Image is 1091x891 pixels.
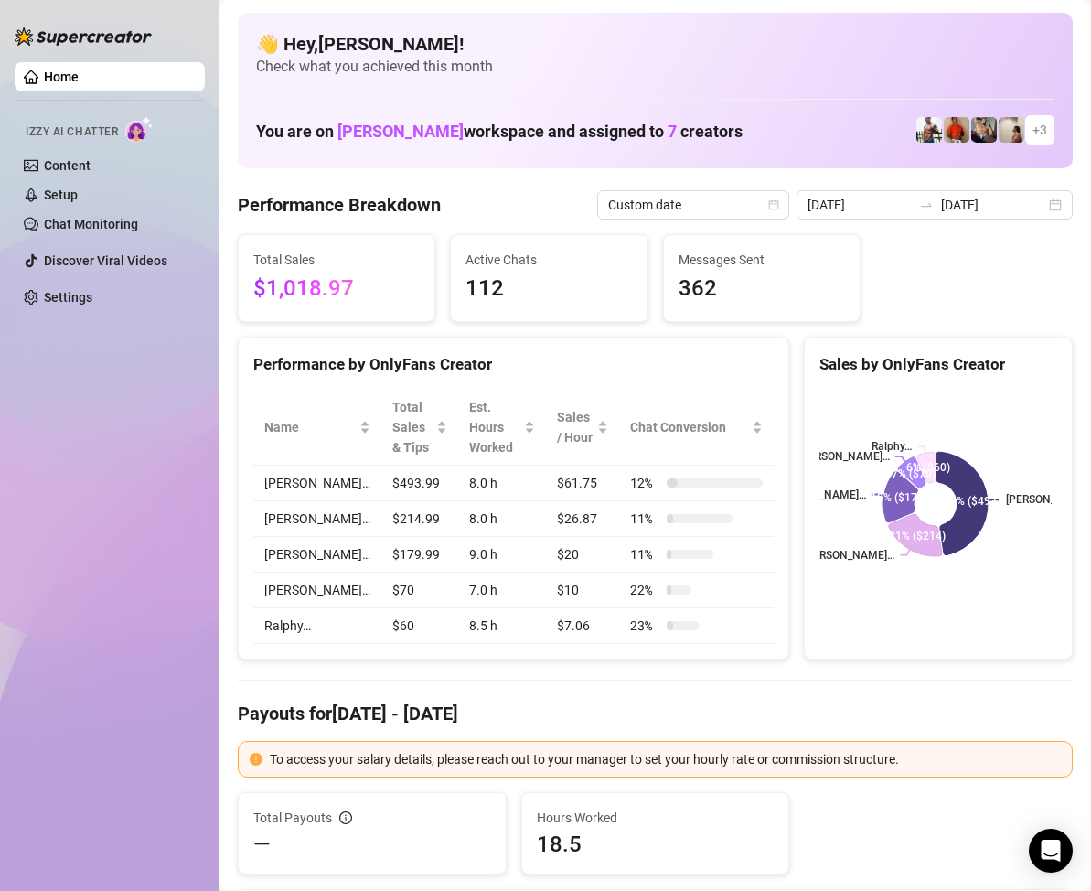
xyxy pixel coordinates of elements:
[381,466,458,501] td: $493.99
[256,31,1054,57] h4: 👋 Hey, [PERSON_NAME] !
[775,488,866,501] text: [PERSON_NAME]…
[44,253,167,268] a: Discover Viral Videos
[44,188,78,202] a: Setup
[630,509,659,529] span: 11 %
[546,537,620,573] td: $20
[546,573,620,608] td: $10
[253,573,381,608] td: [PERSON_NAME]…
[804,549,895,562] text: [PERSON_NAME]…
[250,753,262,766] span: exclamation-circle
[44,217,138,231] a: Chat Monitoring
[679,250,845,270] span: Messages Sent
[125,116,154,143] img: AI Chatter
[238,192,441,218] h4: Performance Breakdown
[381,573,458,608] td: $70
[253,390,381,466] th: Name
[381,390,458,466] th: Total Sales & Tips
[253,537,381,573] td: [PERSON_NAME]…
[381,608,458,644] td: $60
[337,122,464,141] span: [PERSON_NAME]
[465,272,632,306] span: 112
[381,501,458,537] td: $214.99
[537,808,775,828] span: Hours Worked
[381,537,458,573] td: $179.99
[44,70,79,84] a: Home
[253,830,271,859] span: —
[944,117,969,143] img: Justin
[546,390,620,466] th: Sales / Hour
[253,501,381,537] td: [PERSON_NAME]…
[458,573,545,608] td: 7.0 h
[339,811,352,824] span: info-circle
[253,272,420,306] span: $1,018.97
[808,195,912,215] input: Start date
[999,117,1024,143] img: Ralphy
[44,158,91,173] a: Content
[469,397,519,457] div: Est. Hours Worked
[668,122,677,141] span: 7
[819,352,1057,377] div: Sales by OnlyFans Creator
[253,250,420,270] span: Total Sales
[256,57,1054,77] span: Check what you achieved this month
[15,27,152,46] img: logo-BBDzfeDw.svg
[392,397,433,457] span: Total Sales & Tips
[546,466,620,501] td: $61.75
[608,191,778,219] span: Custom date
[916,117,942,143] img: JUSTIN
[619,390,774,466] th: Chat Conversion
[1032,120,1047,140] span: + 3
[768,199,779,210] span: calendar
[630,417,748,437] span: Chat Conversion
[919,198,934,212] span: swap-right
[458,501,545,537] td: 8.0 h
[253,808,332,828] span: Total Payouts
[253,466,381,501] td: [PERSON_NAME]…
[872,440,913,453] text: Ralphy…
[26,123,118,141] span: Izzy AI Chatter
[941,195,1045,215] input: End date
[557,407,594,447] span: Sales / Hour
[798,450,890,463] text: [PERSON_NAME]…
[238,701,1073,726] h4: Payouts for [DATE] - [DATE]
[458,537,545,573] td: 9.0 h
[465,250,632,270] span: Active Chats
[630,544,659,564] span: 11 %
[270,749,1061,769] div: To access your salary details, please reach out to your manager to set your hourly rate or commis...
[458,466,545,501] td: 8.0 h
[546,501,620,537] td: $26.87
[253,608,381,644] td: Ralphy…
[458,608,545,644] td: 8.5 h
[253,352,774,377] div: Performance by OnlyFans Creator
[256,122,743,142] h1: You are on workspace and assigned to creators
[971,117,997,143] img: George
[546,608,620,644] td: $7.06
[919,198,934,212] span: to
[630,580,659,600] span: 22 %
[630,616,659,636] span: 23 %
[264,417,356,437] span: Name
[679,272,845,306] span: 362
[537,830,775,859] span: 18.5
[630,473,659,493] span: 12 %
[44,290,92,305] a: Settings
[1029,829,1073,873] div: Open Intercom Messenger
